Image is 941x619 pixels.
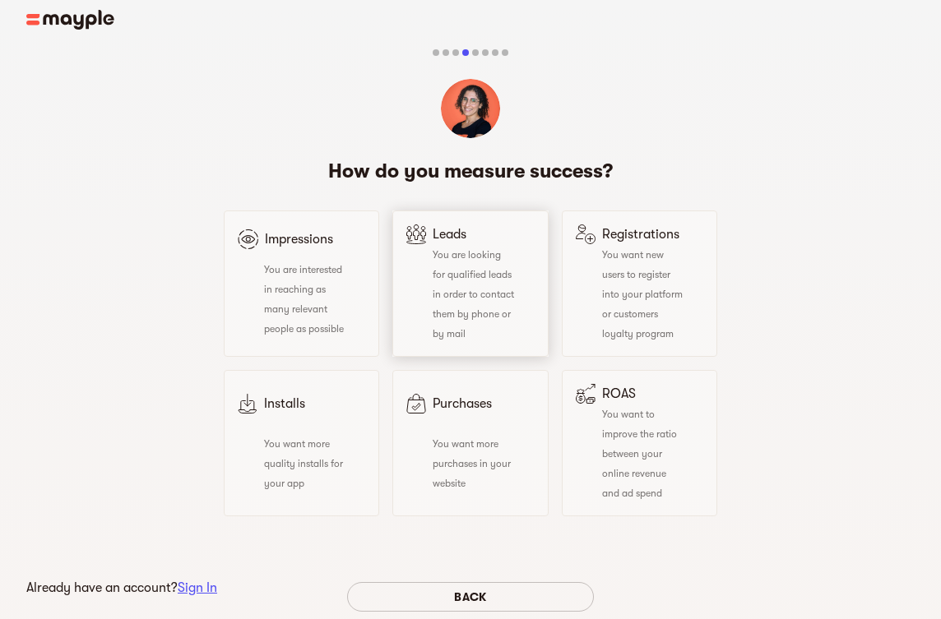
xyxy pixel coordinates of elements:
[433,394,514,413] p: Purchases
[602,384,684,404] p: ROAS
[602,224,684,244] p: Registrations
[264,394,345,413] p: Installs
[265,229,346,249] p: Impressions
[360,587,581,607] span: Back
[602,249,683,340] span: You want new users to register into your platform or customers loyalty program
[224,370,379,516] div: InstallsYou want more quality installs for your app
[433,224,514,244] p: Leads
[26,10,114,30] img: Main logo
[264,438,343,489] span: You want more quality installs for your app
[224,210,379,357] div: ImpressionsYou are interested in reaching as many relevant people as possible
[602,409,677,499] span: You want to improve the ratio between your online revenue and ad spend
[433,438,511,489] span: You want more purchases in your website
[392,370,548,516] div: PurchasesYou want more purchases in your website
[347,582,594,612] button: Back
[230,158,711,184] h5: How do you measure success?
[562,370,717,516] div: ROASYou want to improve the ratio between your online revenue and ad spend
[392,210,548,357] div: LeadsYou are looking for qualified leads in order to contact them by phone or by mail
[562,210,717,357] div: RegistrationsYou want new users to register into your platform or customers loyalty program
[441,79,500,138] img: Rakefet
[264,264,344,335] span: You are interested in reaching as many relevant people as possible
[26,578,217,598] p: Already have an account?
[433,249,514,340] span: You are looking for qualified leads in order to contact them by phone or by mail
[178,580,217,595] a: Sign In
